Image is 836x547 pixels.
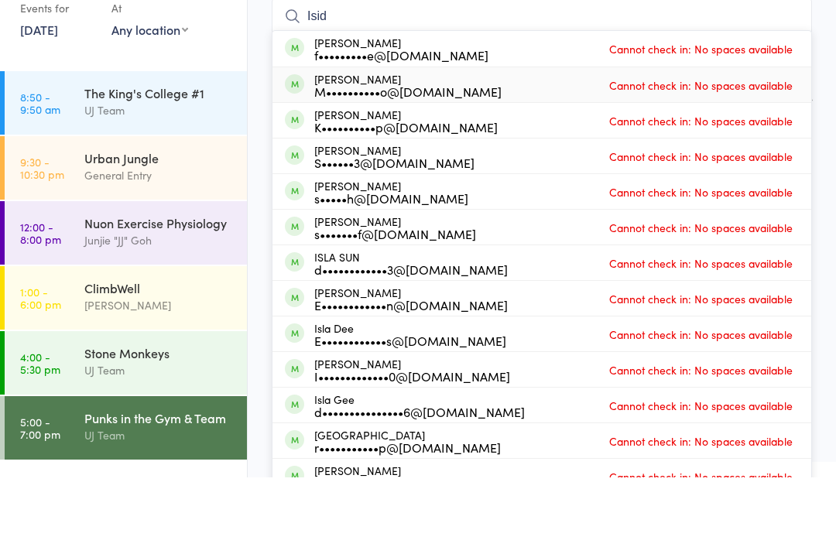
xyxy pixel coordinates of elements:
[84,479,234,496] div: Punks in the Gym & Team
[20,355,61,380] time: 1:00 - 6:00 pm
[84,366,234,384] div: [PERSON_NAME]
[605,463,797,487] span: Cannot check in: No spaces available
[605,321,797,344] span: Cannot check in: No spaces available
[314,262,468,274] div: s•••••h@[DOMAIN_NAME]
[20,225,64,250] time: 9:30 - 10:30 pm
[314,333,508,345] div: d••••••••••••3@[DOMAIN_NAME]
[84,431,234,449] div: UJ Team
[84,349,234,366] div: ClimbWell
[605,179,797,202] span: Cannot check in: No spaces available
[314,320,508,345] div: ISLA SUN
[314,391,506,416] div: Isla Dee
[605,499,797,522] span: Cannot check in: No spaces available
[272,15,788,31] span: UJ Team
[5,466,247,529] a: 5:00 -7:00 pmPunks in the Gym & TeamUJ Team
[84,301,234,319] div: Junjie "JJ" Goh
[605,214,797,238] span: Cannot check in: No spaces available
[314,356,508,381] div: [PERSON_NAME]
[314,155,502,167] div: M••••••••••o@[DOMAIN_NAME]
[605,250,797,273] span: Cannot check in: No spaces available
[605,285,797,309] span: Cannot check in: No spaces available
[314,498,501,523] div: [GEOGRAPHIC_DATA]
[314,106,488,131] div: [PERSON_NAME]
[314,463,525,487] div: Isla Gee
[314,142,502,167] div: [PERSON_NAME]
[314,511,501,523] div: r•••••••••••p@[DOMAIN_NAME]
[20,420,60,445] time: 4:00 - 5:30 pm
[20,65,96,91] div: Events for
[605,357,797,380] span: Cannot check in: No spaces available
[84,496,234,514] div: UJ Team
[20,290,61,315] time: 12:00 - 8:00 pm
[20,485,60,510] time: 5:00 - 7:00 pm
[314,190,498,203] div: K••••••••••p@[DOMAIN_NAME]
[314,427,510,452] div: [PERSON_NAME]
[5,336,247,399] a: 1:00 -6:00 pmClimbWell[PERSON_NAME]
[314,249,468,274] div: [PERSON_NAME]
[5,271,247,334] a: 12:00 -8:00 pmNuon Exercise PhysiologyJunjie "JJ" Goh
[84,219,234,236] div: Urban Jungle
[605,143,797,166] span: Cannot check in: No spaces available
[272,68,812,104] input: Search
[314,439,510,452] div: I•••••••••••••0@[DOMAIN_NAME]
[314,285,476,309] div: [PERSON_NAME]
[314,475,525,487] div: d•••••••••••••••6@[DOMAIN_NAME]
[15,12,74,50] img: Urban Jungle Indoor Rock Climbing
[605,428,797,451] span: Cannot check in: No spaces available
[314,178,498,203] div: [PERSON_NAME]
[84,236,234,254] div: General Entry
[5,206,247,269] a: 9:30 -10:30 pmUrban JungleGeneral Entry
[314,368,508,381] div: E••••••••••••n@[DOMAIN_NAME]
[84,171,234,189] div: UJ Team
[314,214,475,238] div: [PERSON_NAME]
[111,91,188,108] div: Any location
[5,141,247,204] a: 8:50 -9:50 amThe King's College #1UJ Team
[5,401,247,464] a: 4:00 -5:30 pmStone MonkeysUJ Team
[111,65,188,91] div: At
[20,91,58,108] a: [DATE]
[84,154,234,171] div: The King's College #1
[314,297,476,309] div: s•••••••f@[DOMAIN_NAME]
[272,31,812,46] span: Main Gym
[84,414,234,431] div: Stone Monkeys
[314,226,475,238] div: S••••••3@[DOMAIN_NAME]
[84,284,234,301] div: Nuon Exercise Physiology
[314,118,488,131] div: f•••••••••e@[DOMAIN_NAME]
[605,392,797,415] span: Cannot check in: No spaces available
[314,404,506,416] div: E••••••••••••s@[DOMAIN_NAME]
[20,160,60,185] time: 8:50 - 9:50 am
[605,107,797,130] span: Cannot check in: No spaces available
